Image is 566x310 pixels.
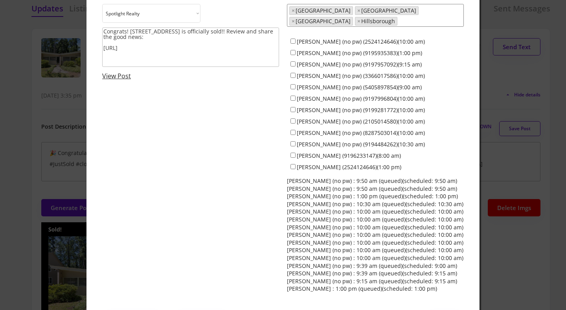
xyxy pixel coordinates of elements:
[287,200,463,208] div: [PERSON_NAME] (no pw) : 10:30 am (queued)(scheduled: 10:30 am)
[297,163,401,171] label: [PERSON_NAME] (2524124646)(1:00 pm)
[357,18,360,24] span: ×
[287,246,463,254] div: [PERSON_NAME] (no pw) : 10:00 am (queued)(scheduled: 10:00 am)
[287,285,437,293] div: [PERSON_NAME] : 1:00 pm (queued)(scheduled: 1:00 pm)
[287,192,458,200] div: [PERSON_NAME] (no pw) : 1:00 pm (queued)(scheduled: 1:00 pm)
[297,49,422,57] label: [PERSON_NAME] (no pw) (9195935383)(1:00 pm)
[287,277,457,285] div: [PERSON_NAME] (no pw) : 9:15 am (queued)(scheduled: 9:15 am)
[287,262,457,270] div: [PERSON_NAME] (no pw) : 9:39 am (queued)(scheduled: 9:00 am)
[287,254,463,262] div: [PERSON_NAME] (no pw) : 10:00 am (queued)(scheduled: 10:00 am)
[297,118,425,125] label: [PERSON_NAME] (no pw) (2105014580)(10:00 am)
[355,6,419,15] li: Durham
[287,269,457,277] div: [PERSON_NAME] (no pw) : 9:39 am (queued)(scheduled: 9:15 am)
[297,95,425,102] label: [PERSON_NAME] (no pw) (9197996804)(10:00 am)
[297,152,401,159] label: [PERSON_NAME] (9196233147)(8:00 am)
[297,140,425,148] label: [PERSON_NAME] (no pw) (9194484262)(10:30 am)
[297,129,425,137] label: [PERSON_NAME] (no pw) (8287503014)(10:00 am)
[292,18,295,24] span: ×
[287,216,463,223] div: [PERSON_NAME] (no pw) : 10:00 am (queued)(scheduled: 10:00 am)
[287,208,463,216] div: [PERSON_NAME] (no pw) : 10:00 am (queued)(scheduled: 10:00 am)
[297,106,425,114] label: [PERSON_NAME] (no pw) (9199281772)(10:00 am)
[297,72,425,79] label: [PERSON_NAME] (no pw) (3366017586)(10:00 am)
[292,8,295,13] span: ×
[287,185,457,193] div: [PERSON_NAME] (no pw) : 9:50 am (queued)(scheduled: 9:50 am)
[297,83,422,91] label: [PERSON_NAME] (no pw) (5405897854)(9:00 am)
[287,223,463,231] div: [PERSON_NAME] (no pw) : 10:00 am (queued)(scheduled: 10:00 am)
[297,38,425,45] label: [PERSON_NAME] (no pw) (2524124646)(10:00 am)
[287,239,463,247] div: [PERSON_NAME] (no pw) : 10:00 am (queued)(scheduled: 10:00 am)
[287,177,457,185] div: [PERSON_NAME] (no pw) : 9:50 am (queued)(scheduled: 9:50 am)
[297,61,422,68] label: [PERSON_NAME] (no pw) (9197957092)(9:15 am)
[357,8,360,13] span: ×
[287,231,463,239] div: [PERSON_NAME] (no pw) : 10:00 am (queued)(scheduled: 10:00 am)
[289,6,353,15] li: Raleigh
[355,17,397,26] li: Hillsborough
[289,17,353,26] li: Chapel Hill
[102,72,131,80] a: View Post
